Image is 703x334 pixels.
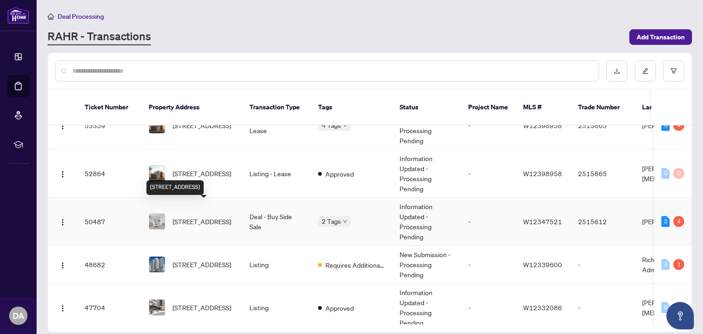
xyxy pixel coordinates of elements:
[77,150,141,198] td: 52864
[77,198,141,246] td: 50487
[673,168,684,179] div: 0
[322,120,341,130] span: 4 Tags
[392,150,461,198] td: Information Updated - Processing Pending
[77,284,141,332] td: 47704
[173,259,231,269] span: [STREET_ADDRESS]
[325,169,354,179] span: Approved
[673,120,684,131] div: 4
[322,216,341,226] span: 2 Tags
[523,121,562,129] span: W12398958
[392,90,461,125] th: Status
[59,305,66,312] img: Logo
[392,284,461,332] td: Information Updated - Processing Pending
[59,123,66,130] img: Logo
[516,90,571,125] th: MLS #
[523,260,562,269] span: W12339600
[13,309,24,322] span: DA
[242,284,311,332] td: Listing
[149,300,165,315] img: thumbnail-img
[343,219,347,224] span: down
[311,90,392,125] th: Tags
[59,219,66,226] img: Logo
[461,246,516,284] td: -
[461,284,516,332] td: -
[571,246,635,284] td: -
[55,214,70,229] button: Logo
[661,168,670,179] div: 0
[661,216,670,227] div: 2
[637,30,685,44] span: Add Transaction
[571,102,635,150] td: 2515865
[59,262,66,269] img: Logo
[614,68,620,74] span: download
[242,102,311,150] td: Deal - Sell Side Lease
[523,303,562,312] span: W12332086
[671,68,677,74] span: filter
[7,7,29,24] img: logo
[461,198,516,246] td: -
[523,169,562,178] span: W12398958
[242,198,311,246] td: Deal - Buy Side Sale
[146,180,204,195] div: [STREET_ADDRESS]
[58,12,104,21] span: Deal Processing
[55,257,70,272] button: Logo
[606,60,627,81] button: download
[173,168,231,178] span: [STREET_ADDRESS]
[642,68,649,74] span: edit
[55,118,70,133] button: Logo
[392,102,461,150] td: Information Updated - Processing Pending
[55,166,70,181] button: Logo
[343,123,347,128] span: down
[663,60,684,81] button: filter
[48,13,54,20] span: home
[325,303,354,313] span: Approved
[77,102,141,150] td: 55359
[571,198,635,246] td: 2515612
[149,214,165,229] img: thumbnail-img
[173,216,231,226] span: [STREET_ADDRESS]
[523,217,562,226] span: W12347521
[149,257,165,272] img: thumbnail-img
[149,118,165,133] img: thumbnail-img
[571,90,635,125] th: Trade Number
[141,90,242,125] th: Property Address
[673,259,684,270] div: 1
[635,60,656,81] button: edit
[461,90,516,125] th: Project Name
[661,259,670,270] div: 0
[629,29,692,45] button: Add Transaction
[48,29,151,45] a: RAHR - Transactions
[661,120,670,131] div: 6
[173,120,231,130] span: [STREET_ADDRESS]
[661,302,670,313] div: 0
[666,302,694,329] button: Open asap
[392,246,461,284] td: New Submission - Processing Pending
[59,171,66,178] img: Logo
[673,216,684,227] div: 4
[392,198,461,246] td: Information Updated - Processing Pending
[571,150,635,198] td: 2515865
[77,90,141,125] th: Ticket Number
[325,260,385,270] span: Requires Additional Docs
[77,246,141,284] td: 48682
[461,150,516,198] td: -
[149,166,165,181] img: thumbnail-img
[55,300,70,315] button: Logo
[461,102,516,150] td: -
[242,150,311,198] td: Listing - Lease
[571,284,635,332] td: -
[173,302,231,312] span: [STREET_ADDRESS]
[242,90,311,125] th: Transaction Type
[242,246,311,284] td: Listing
